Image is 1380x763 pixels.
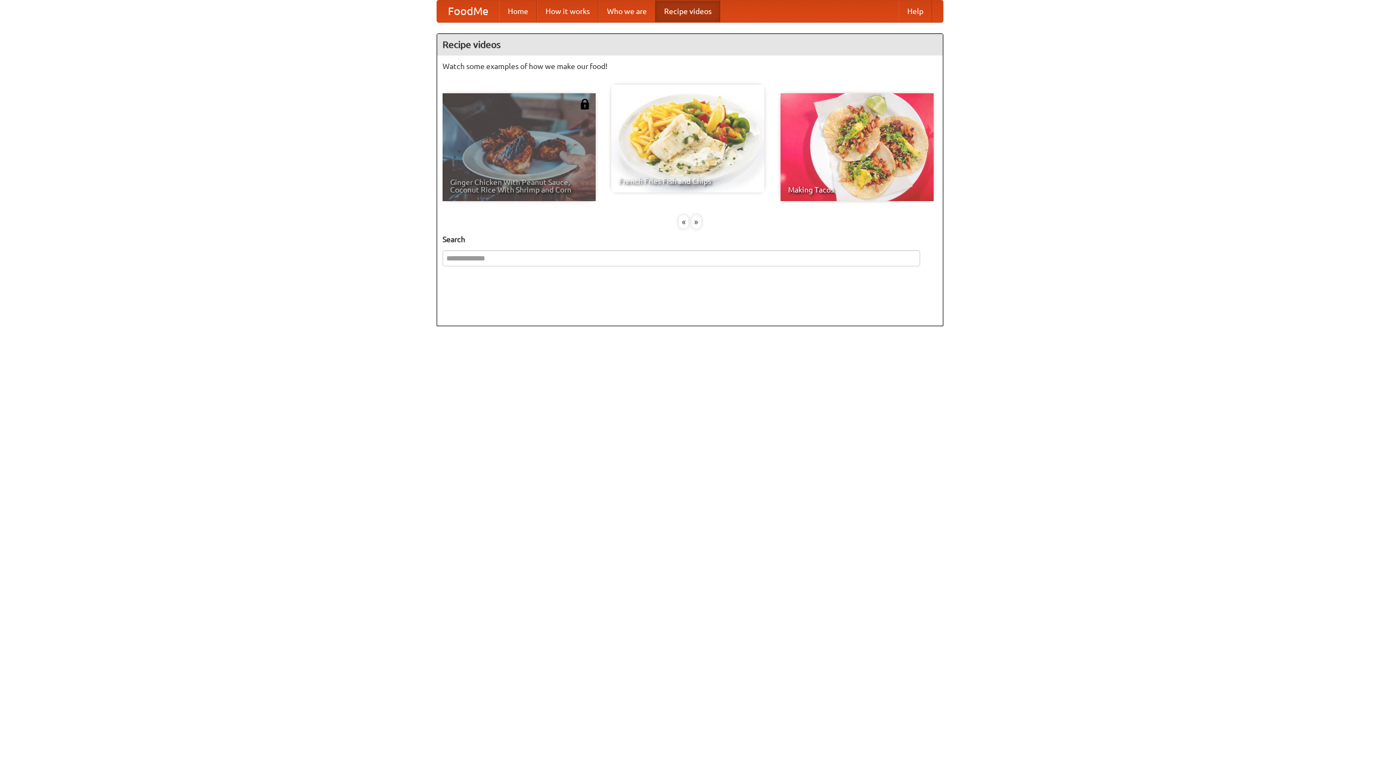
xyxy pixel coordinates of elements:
a: Home [499,1,537,22]
span: Making Tacos [788,186,926,194]
a: How it works [537,1,598,22]
h5: Search [443,234,937,245]
div: » [692,215,701,229]
a: Recipe videos [655,1,720,22]
div: « [679,215,688,229]
h4: Recipe videos [437,34,943,56]
a: Help [899,1,932,22]
img: 483408.png [579,99,590,109]
p: Watch some examples of how we make our food! [443,61,937,72]
a: FoodMe [437,1,499,22]
a: French Fries Fish and Chips [611,85,764,193]
a: Making Tacos [781,93,934,201]
span: French Fries Fish and Chips [619,177,757,185]
a: Who we are [598,1,655,22]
